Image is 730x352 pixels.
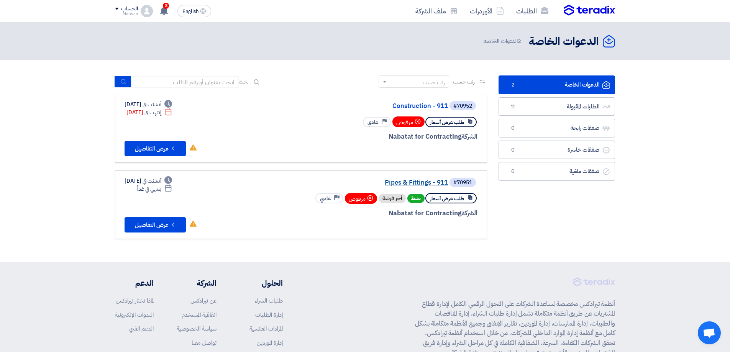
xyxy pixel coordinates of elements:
li: الحلول [240,277,283,289]
button: عرض التفاصيل [125,141,186,156]
a: Construction - 911 [295,103,448,110]
a: عن تيرادكس [190,296,217,305]
span: الدعوات الخاصة [484,37,523,46]
span: بحث [239,78,249,86]
span: طلب عرض أسعار [430,195,464,202]
span: English [182,9,198,14]
div: الحساب [121,6,138,12]
a: الدعم الفني [129,324,154,333]
a: إدارة الطلبات [255,311,283,319]
a: الدعوات الخاصة2 [499,75,615,94]
div: [DATE] [125,100,172,108]
div: مرفوض [345,193,377,204]
span: 0 [508,168,517,175]
div: مرفوض [392,116,425,127]
span: 0 [508,124,517,132]
span: 2 [518,37,521,45]
div: Marwan [115,12,138,16]
span: 11 [508,103,517,111]
a: الطلبات [510,2,554,20]
span: 2 [508,81,517,89]
span: أنشئت في [143,100,161,108]
div: Nabatat for Contracting [293,208,477,218]
span: الشركة [461,132,478,141]
li: الدعم [115,277,154,289]
a: Pipes & Fittings - 911 [295,179,448,186]
div: [DATE] [125,177,172,185]
a: سياسة الخصوصية [177,324,217,333]
img: profile_test.png [141,5,153,17]
button: English [177,5,211,17]
a: طلبات الشراء [255,296,283,305]
a: الأوردرات [464,2,510,20]
span: عادي [367,119,378,126]
a: إدارة الموردين [257,339,283,347]
h2: الدعوات الخاصة [529,34,599,49]
span: طلب عرض أسعار [430,119,464,126]
a: صفقات رابحة0 [499,119,615,138]
input: ابحث بعنوان أو رقم الطلب [131,76,239,88]
span: 3 [163,3,169,9]
a: الطلبات المقبولة11 [499,97,615,116]
div: #70952 [453,103,472,109]
div: [DATE] [126,108,172,116]
a: لماذا تختار تيرادكس [116,296,154,305]
li: الشركة [177,277,217,289]
button: عرض التفاصيل [125,217,186,232]
span: 0 [508,146,517,154]
div: Nabatat for Contracting [293,132,477,142]
span: نشط [407,194,425,203]
span: الشركة [461,208,478,218]
a: ملف الشركة [409,2,464,20]
img: Teradix logo [564,5,615,16]
div: #70951 [453,180,472,185]
div: أخر فرصة [379,194,406,203]
a: المزادات العكسية [249,324,283,333]
a: صفقات خاسرة0 [499,141,615,159]
a: اتفاقية المستخدم [182,311,217,319]
a: صفقات ملغية0 [499,162,615,181]
a: تواصل معنا [192,339,217,347]
span: عادي [320,195,331,202]
a: الندوات الإلكترونية [115,311,154,319]
span: أنشئت في [143,177,161,185]
span: ينتهي في [145,185,161,193]
span: إنتهت في [144,108,161,116]
div: Open chat [698,321,721,344]
div: غداً [137,185,172,193]
span: رتب حسب [453,78,475,86]
div: رتب حسب [423,79,445,87]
